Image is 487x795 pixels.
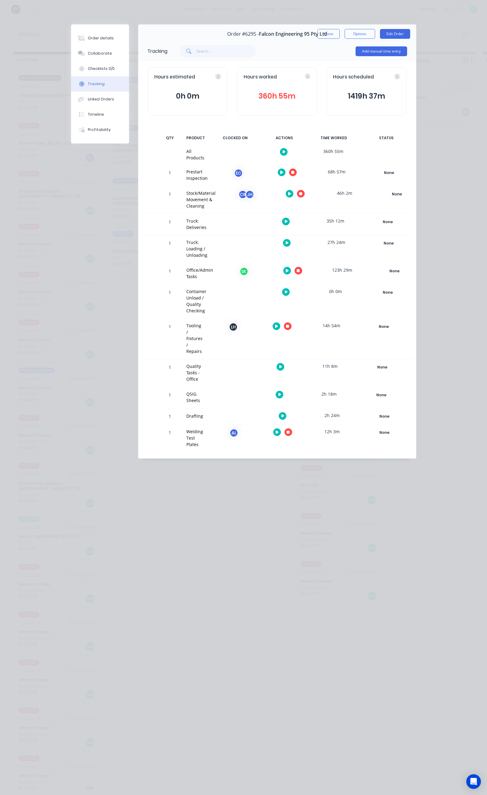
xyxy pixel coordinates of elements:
[161,320,179,359] div: 1
[314,165,360,179] div: 68h 57m
[88,81,105,87] div: Tracking
[161,264,179,284] div: 1
[154,74,195,81] span: Hours estimated
[309,425,355,438] div: 12h 3m
[245,190,254,199] div: JH
[360,363,404,371] div: None
[362,322,406,331] button: None
[333,74,374,81] span: Hours scheduled
[309,408,355,422] div: 2h 24m
[466,774,481,789] div: Open Intercom Messenger
[161,166,179,186] div: 1
[186,218,206,231] div: Truck: Deliveries
[186,363,201,382] div: Quality Tasks - Office
[212,132,258,144] div: CLOCKED ON
[147,48,167,55] div: Tracking
[362,412,407,421] button: None
[262,132,307,144] div: ACTIONS
[375,190,419,198] div: None
[363,412,406,420] div: None
[71,46,129,61] button: Collaborate
[309,319,354,332] div: 14h 54m
[319,263,365,277] div: 123h 29m
[186,322,202,354] div: Tooling / Fixtures / Repairs
[88,66,115,71] div: Checklists 0/0
[186,190,216,209] div: Stock/Material Movement & Cleaning
[356,46,407,56] button: Add manual time entry
[360,132,412,144] div: STATUS
[161,426,179,452] div: 1
[372,267,417,275] button: None
[161,409,179,424] div: 1
[375,190,419,198] button: None
[366,289,410,296] div: None
[311,132,357,144] div: TIME WORKED
[333,90,400,102] button: 1419h 37m
[154,90,221,102] button: 0h 0m
[88,112,104,117] div: Timeline
[71,122,129,137] button: Profitability
[322,186,367,200] div: 46h 2m
[186,391,200,404] div: QSIG Sheets
[161,187,179,214] div: 1
[196,45,256,57] input: Search...
[362,428,407,437] button: None
[360,363,405,372] button: None
[317,29,340,39] button: Close
[259,31,327,37] span: Falcon Engineering 95 Pty Ltd
[313,214,358,228] div: 35h 12m
[363,429,406,437] div: None
[366,288,410,297] button: None
[71,107,129,122] button: Timeline
[186,428,203,448] div: Welding Test Plates
[186,413,203,419] div: Drafting
[313,235,359,249] div: 27h 24m
[362,323,406,331] div: None
[186,169,208,181] div: Prestart Inspection
[88,51,112,56] div: Collaborate
[244,90,310,102] button: 360h 55m
[186,288,206,314] div: Container Unload / Quality Checking
[345,29,375,39] button: Options
[310,144,356,158] div: 360h 55m
[367,239,411,247] div: None
[367,169,411,177] div: None
[366,218,410,226] button: None
[183,132,209,144] div: PRODUCT
[186,148,204,161] div: All Products
[161,132,179,144] div: QTY
[71,31,129,46] button: Order details
[161,360,179,387] div: 1
[88,96,114,102] div: Linked Orders
[71,61,129,76] button: Checklists 0/0
[234,169,243,178] div: EC
[161,215,179,235] div: 1
[161,285,179,318] div: 1
[88,35,114,41] div: Order details
[186,267,213,280] div: Office/Admin Tasks
[71,76,129,92] button: Tracking
[313,285,358,298] div: 0h 0m
[307,359,353,373] div: 11h 8m
[161,388,179,408] div: 1
[88,127,111,132] div: Profitability
[306,387,352,401] div: 2h 18m
[238,190,247,199] div: CR
[229,322,238,332] div: LH
[227,31,259,37] span: Order #6295 -
[239,267,249,276] div: SK
[186,239,207,258] div: Truck: Loading / Unloading
[367,169,411,177] button: None
[367,239,411,248] button: None
[359,391,404,399] button: None
[229,428,238,437] div: AL
[380,29,410,39] button: Edit Order
[71,92,129,107] button: Linked Orders
[244,74,277,81] span: Hours worked
[161,236,179,263] div: 1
